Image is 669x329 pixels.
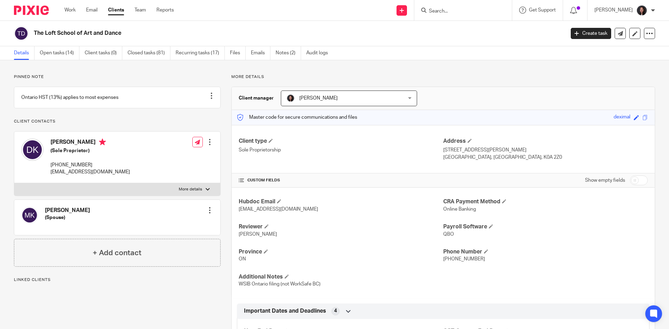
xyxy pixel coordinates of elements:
[86,7,98,14] a: Email
[85,46,122,60] a: Client tasks (0)
[239,223,443,230] h4: Reviewer
[443,138,648,145] h4: Address
[594,7,633,14] p: [PERSON_NAME]
[34,30,455,37] h2: The Loft School of Art and Dance
[571,28,611,39] a: Create task
[239,147,443,154] p: Sole Proprietorship
[529,8,556,13] span: Get Support
[134,7,146,14] a: Team
[276,46,301,60] a: Notes (2)
[21,139,44,161] img: svg%3E
[239,95,274,102] h3: Client manager
[179,187,202,192] p: More details
[45,207,90,214] h4: [PERSON_NAME]
[443,198,648,205] h4: CRA Payment Method
[231,74,655,80] p: More details
[14,46,34,60] a: Details
[244,307,326,315] span: Important Dates and Deadlines
[14,74,221,80] p: Pinned note
[428,8,491,15] input: Search
[239,248,443,256] h4: Province
[14,277,221,283] p: Linked clients
[64,7,76,14] a: Work
[176,46,225,60] a: Recurring tasks (17)
[14,6,49,15] img: Pixie
[99,139,106,146] i: Primary
[286,94,295,102] img: Lili%20square.jpg
[443,232,454,237] span: QBO
[51,162,130,169] p: [PHONE_NUMBER]
[40,46,79,60] a: Open tasks (14)
[614,113,630,122] div: deximal
[108,7,124,14] a: Clients
[251,46,270,60] a: Emails
[306,46,333,60] a: Audit logs
[14,26,29,41] img: svg%3E
[21,207,38,224] img: svg%3E
[443,223,648,230] h4: Payroll Software
[443,154,648,161] p: [GEOGRAPHIC_DATA], [GEOGRAPHIC_DATA], K0A 2Z0
[239,232,277,237] span: [PERSON_NAME]
[443,248,648,256] h4: Phone Number
[334,307,337,314] span: 4
[14,119,221,124] p: Client contacts
[51,147,130,154] h5: (Sole Proprietor)
[636,5,647,16] img: Lili%20square.jpg
[585,177,625,184] label: Show empty fields
[51,139,130,147] h4: [PERSON_NAME]
[156,7,174,14] a: Reports
[239,257,246,261] span: ON
[239,178,443,183] h4: CUSTOM FIELDS
[45,214,90,221] h5: (Spouse)
[443,257,485,261] span: [PHONE_NUMBER]
[239,198,443,205] h4: Hubdoc Email
[128,46,170,60] a: Closed tasks (81)
[239,207,318,212] span: [EMAIL_ADDRESS][DOMAIN_NAME]
[443,207,476,212] span: Online Banking
[239,138,443,145] h4: Client type
[93,248,141,258] h4: + Add contact
[443,147,648,154] p: [STREET_ADDRESS][PERSON_NAME]
[230,46,246,60] a: Files
[237,114,357,121] p: Master code for secure communications and files
[299,96,338,101] span: [PERSON_NAME]
[239,273,443,281] h4: Additional Notes
[51,169,130,175] p: [EMAIL_ADDRESS][DOMAIN_NAME]
[239,282,321,287] span: WSIB Ontario filing (not WorkSafe BC)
